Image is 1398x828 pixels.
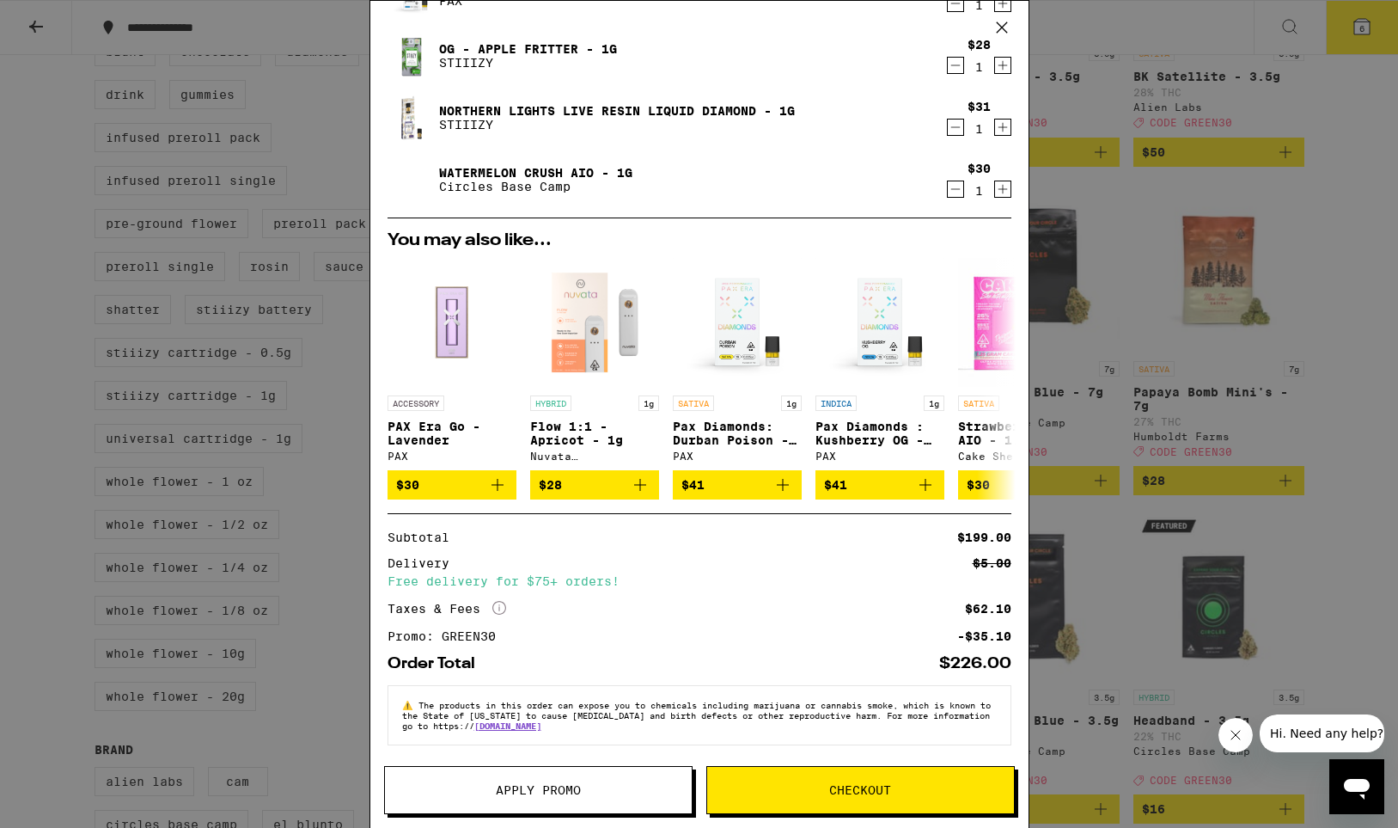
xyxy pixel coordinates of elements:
span: Apply Promo [496,784,581,796]
iframe: Message from company [1260,715,1384,752]
a: Open page for Pax Diamonds : Kushberry OG - 1g from PAX [815,258,944,470]
div: Promo: GREEN30 [388,630,508,642]
div: $28 [968,38,991,52]
span: $30 [396,478,419,492]
img: OG - Apple Fritter - 1g [388,32,436,80]
img: Cake She Hits Different - Strawberry Mango AIO - 1.25g [958,258,1087,387]
button: Add to bag [530,470,659,500]
div: $30 [968,162,991,175]
p: SATIVA [958,396,999,411]
a: Open page for Pax Diamonds: Durban Poison - 1g from PAX [673,258,802,470]
p: ACCESSORY [388,396,444,411]
span: Checkout [829,784,891,796]
iframe: Close message [1218,718,1253,752]
div: -$35.10 [957,630,1011,642]
div: Order Total [388,656,487,672]
p: Strawberry Mango AIO - 1.25g [958,420,1087,447]
p: Flow 1:1 - Apricot - 1g [530,420,659,447]
a: OG - Apple Fritter - 1g [439,42,617,56]
div: 1 [968,60,991,74]
p: Circles Base Camp [439,180,632,193]
p: STIIIZY [439,56,617,70]
div: Nuvata ([GEOGRAPHIC_DATA]) [530,451,659,462]
span: ⚠️ [402,700,418,710]
button: Add to bag [815,470,944,500]
p: Pax Diamonds : Kushberry OG - 1g [815,420,944,447]
button: Add to bag [388,470,516,500]
p: PAX Era Go - Lavender [388,420,516,447]
a: Northern Lights Live Resin Liquid Diamond - 1g [439,104,795,118]
p: INDICA [815,396,857,411]
div: Taxes & Fees [388,601,506,616]
span: The products in this order can expose you to chemicals including marijuana or cannabis smoke, whi... [402,700,991,731]
p: SATIVA [673,396,714,411]
div: $5.00 [973,557,1011,569]
a: [DOMAIN_NAME] [474,721,541,731]
p: 1g [638,396,659,411]
p: HYBRID [530,396,571,411]
img: Watermelon Crush AIO - 1g [388,156,436,204]
a: Open page for Flow 1:1 - Apricot - 1g from Nuvata (CA) [530,258,659,470]
img: PAX - PAX Era Go - Lavender [388,258,516,387]
div: PAX [815,451,944,462]
button: Decrement [947,57,964,74]
span: $41 [824,478,847,492]
div: Cake She Hits Different [958,451,1087,462]
div: PAX [388,451,516,462]
img: PAX - Pax Diamonds: Durban Poison - 1g [673,258,802,387]
div: Subtotal [388,531,461,543]
div: $199.00 [957,531,1011,543]
span: $28 [539,478,562,492]
p: Pax Diamonds: Durban Poison - 1g [673,420,802,447]
div: PAX [673,451,802,462]
div: $226.00 [939,656,1011,672]
h2: You may also like... [388,232,1011,249]
div: Free delivery for $75+ orders! [388,575,1011,587]
p: 1g [781,396,802,411]
button: Decrement [947,119,964,136]
div: 1 [968,122,991,136]
a: Open page for PAX Era Go - Lavender from PAX [388,258,516,470]
img: PAX - Pax Diamonds : Kushberry OG - 1g [815,258,944,387]
a: Open page for Strawberry Mango AIO - 1.25g from Cake She Hits Different [958,258,1087,470]
div: $31 [968,100,991,113]
a: Watermelon Crush AIO - 1g [439,166,632,180]
div: 1 [968,184,991,198]
button: Add to bag [673,470,802,500]
span: $41 [681,478,705,492]
button: Apply Promo [384,766,693,814]
p: STIIIZY [439,118,795,132]
button: Decrement [947,181,964,198]
img: Nuvata (CA) - Flow 1:1 - Apricot - 1g [530,258,659,387]
span: $30 [967,478,990,492]
button: Increment [994,119,1011,136]
p: 1g [924,396,944,411]
button: Checkout [706,766,1015,814]
iframe: Button to launch messaging window [1329,759,1384,814]
img: Northern Lights Live Resin Liquid Diamond - 1g [388,94,436,142]
div: $62.10 [965,603,1011,615]
button: Add to bag [958,470,1087,500]
button: Increment [994,57,1011,74]
div: Delivery [388,557,461,569]
button: Increment [994,181,1011,198]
